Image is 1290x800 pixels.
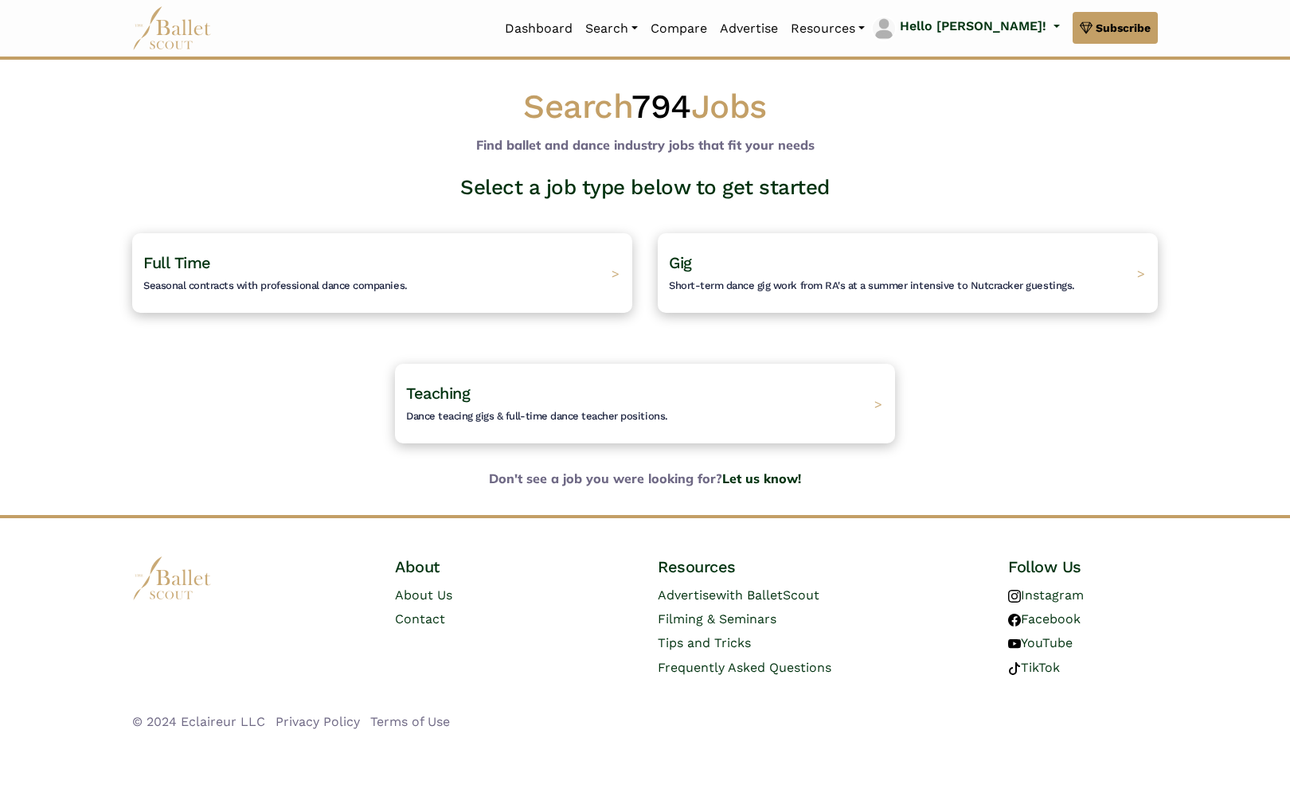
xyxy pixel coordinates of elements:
[498,12,579,45] a: Dashboard
[1008,611,1081,626] a: Facebook
[669,279,1075,291] span: Short-term dance gig work from RA's at a summer intensive to Nutcracker guestings.
[658,611,776,626] a: Filming & Seminars
[476,137,815,153] b: Find ballet and dance industry jobs that fit your needs
[716,587,819,603] span: with BalletScout
[395,587,452,603] a: About Us
[395,556,545,577] h4: About
[1080,19,1093,37] img: gem.svg
[579,12,644,45] a: Search
[1008,638,1021,650] img: youtube logo
[370,714,450,729] a: Terms of Use
[119,174,1171,201] h3: Select a job type below to get started
[1096,19,1151,37] span: Subscribe
[631,87,691,126] span: 794
[722,470,801,486] a: Let us know!
[873,18,895,40] img: profile picture
[658,233,1158,313] a: GigShort-term dance gig work from RA's at a summer intensive to Nutcracker guestings. >
[395,611,445,626] a: Contact
[1008,635,1073,650] a: YouTube
[612,265,620,281] span: >
[395,364,895,443] a: TeachingDance teacing gigs & full-time dance teacher positions. >
[658,635,751,650] a: Tips and Tricks
[1008,662,1021,675] img: tiktok logo
[900,16,1046,37] p: Hello [PERSON_NAME]!
[1008,660,1060,675] a: TikTok
[644,12,713,45] a: Compare
[658,587,819,603] a: Advertisewith BalletScout
[669,253,692,272] span: Gig
[276,714,360,729] a: Privacy Policy
[658,660,831,675] a: Frequently Asked Questions
[871,16,1060,41] a: profile picture Hello [PERSON_NAME]!
[143,253,211,272] span: Full Time
[132,233,632,313] a: Full TimeSeasonal contracts with professional dance companies. >
[1008,587,1084,603] a: Instagram
[406,384,470,403] span: Teaching
[406,410,668,422] span: Dance teacing gigs & full-time dance teacher positions.
[1073,12,1158,44] a: Subscribe
[658,556,895,577] h4: Resources
[132,85,1158,129] h1: Search Jobs
[1137,265,1145,281] span: >
[132,712,265,732] li: © 2024 Eclaireur LLC
[143,279,408,291] span: Seasonal contracts with professional dance companies.
[784,12,871,45] a: Resources
[874,396,882,412] span: >
[1008,590,1021,603] img: instagram logo
[713,12,784,45] a: Advertise
[1008,556,1158,577] h4: Follow Us
[1008,614,1021,626] img: facebook logo
[132,556,212,600] img: logo
[119,469,1171,490] b: Don't see a job you were looking for?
